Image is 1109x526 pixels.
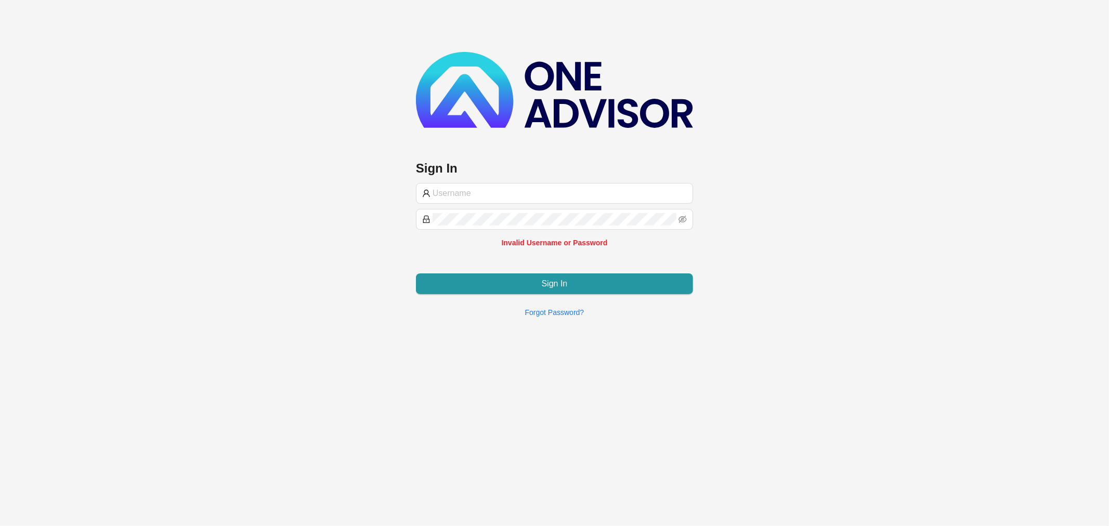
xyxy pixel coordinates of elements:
[542,278,568,290] span: Sign In
[422,189,430,198] span: user
[416,273,693,294] button: Sign In
[679,215,687,223] span: eye-invisible
[422,215,430,223] span: lock
[416,160,693,177] h3: Sign In
[502,239,608,247] b: Invalid Username or Password
[525,308,584,317] a: Forgot Password?
[433,187,687,200] input: Username
[416,52,693,128] img: b89e593ecd872904241dc73b71df2e41-logo-dark.svg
